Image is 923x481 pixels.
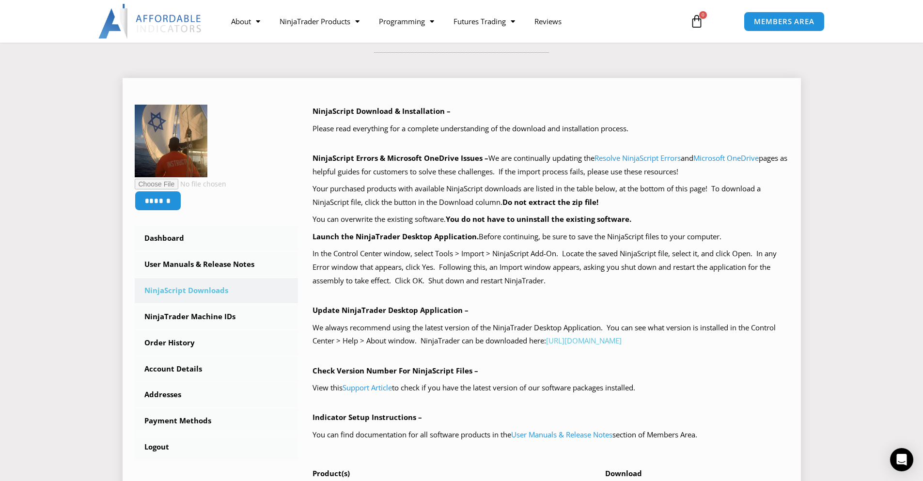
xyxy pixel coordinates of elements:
a: Programming [369,10,444,32]
nav: Menu [221,10,679,32]
p: View this to check if you have the latest version of our software packages installed. [313,381,789,395]
a: User Manuals & Release Notes [511,430,612,439]
p: Before continuing, be sure to save the NinjaScript files to your computer. [313,230,789,244]
div: Open Intercom Messenger [890,448,913,471]
b: Launch the NinjaTrader Desktop Application. [313,232,479,241]
b: Update NinjaTrader Desktop Application – [313,305,469,315]
a: Microsoft OneDrive [693,153,759,163]
a: NinjaScript Downloads [135,278,298,303]
p: You can overwrite the existing software. [313,213,789,226]
a: Addresses [135,382,298,407]
b: NinjaScript Errors & Microsoft OneDrive Issues – [313,153,488,163]
b: Indicator Setup Instructions – [313,412,422,422]
a: Order History [135,330,298,356]
a: 0 [675,7,718,35]
a: NinjaTrader Machine IDs [135,304,298,329]
p: In the Control Center window, select Tools > Import > NinjaScript Add-On. Locate the saved NinjaS... [313,247,789,288]
a: Futures Trading [444,10,525,32]
a: Logout [135,434,298,460]
a: About [221,10,270,32]
p: Please read everything for a complete understanding of the download and installation process. [313,122,789,136]
span: Product(s) [313,468,350,478]
img: LogoAI | Affordable Indicators – NinjaTrader [98,4,203,39]
span: Download [605,468,642,478]
p: You can find documentation for all software products in the section of Members Area. [313,428,789,442]
a: User Manuals & Release Notes [135,252,298,277]
b: You do not have to uninstall the existing software. [446,214,631,224]
a: NinjaTrader Products [270,10,369,32]
a: Payment Methods [135,408,298,434]
span: 0 [699,11,707,19]
b: Do not extract the zip file! [502,197,598,207]
a: Dashboard [135,226,298,251]
p: We are continually updating the and pages as helpful guides for customers to solve these challeng... [313,152,789,179]
img: affab47d508d4a7909407836c6b057c93442958e540c59483b396a57721d3526 [135,105,207,177]
nav: Account pages [135,226,298,460]
a: Support Article [343,383,392,392]
a: MEMBERS AREA [744,12,825,31]
b: NinjaScript Download & Installation – [313,106,451,116]
a: Account Details [135,357,298,382]
a: [URL][DOMAIN_NAME] [546,336,622,345]
p: We always recommend using the latest version of the NinjaTrader Desktop Application. You can see ... [313,321,789,348]
a: Reviews [525,10,571,32]
p: Your purchased products with available NinjaScript downloads are listed in the table below, at th... [313,182,789,209]
span: MEMBERS AREA [754,18,814,25]
a: Resolve NinjaScript Errors [594,153,681,163]
b: Check Version Number For NinjaScript Files – [313,366,478,375]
